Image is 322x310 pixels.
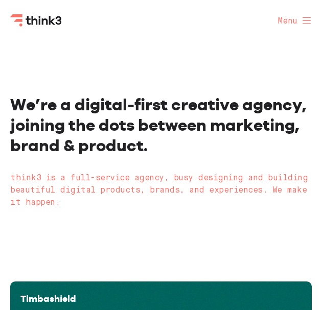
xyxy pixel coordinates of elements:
div: joining the dots between marketing, [10,115,312,135]
div: think3 is a full-service agency, busy designing and building [10,172,312,184]
div: beautiful digital products, brands, and experiences. We make [10,184,312,197]
span: Timbashield [20,293,76,304]
div: it happen. [10,197,312,209]
div: brand & product. [10,135,312,156]
span: Menu [278,15,297,29]
div: We’re a digital-first creative agency, [10,94,312,115]
a: Think3 Logo [10,19,61,29]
